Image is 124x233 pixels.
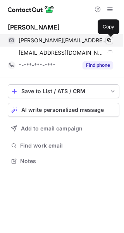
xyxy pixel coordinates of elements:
[8,84,119,98] button: save-profile-one-click
[21,125,83,132] span: Add to email campaign
[20,142,116,149] span: Find work email
[8,140,119,151] button: Find work email
[20,158,116,165] span: Notes
[8,5,54,14] img: ContactOut v5.3.10
[83,61,113,69] button: Reveal Button
[8,122,119,136] button: Add to email campaign
[21,88,106,94] div: Save to List / ATS / CRM
[19,37,107,44] span: [PERSON_NAME][EMAIL_ADDRESS][DOMAIN_NAME]
[19,49,105,56] span: [EMAIL_ADDRESS][DOMAIN_NAME]
[8,156,119,167] button: Notes
[8,103,119,117] button: AI write personalized message
[8,23,60,31] div: [PERSON_NAME]
[21,107,104,113] span: AI write personalized message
